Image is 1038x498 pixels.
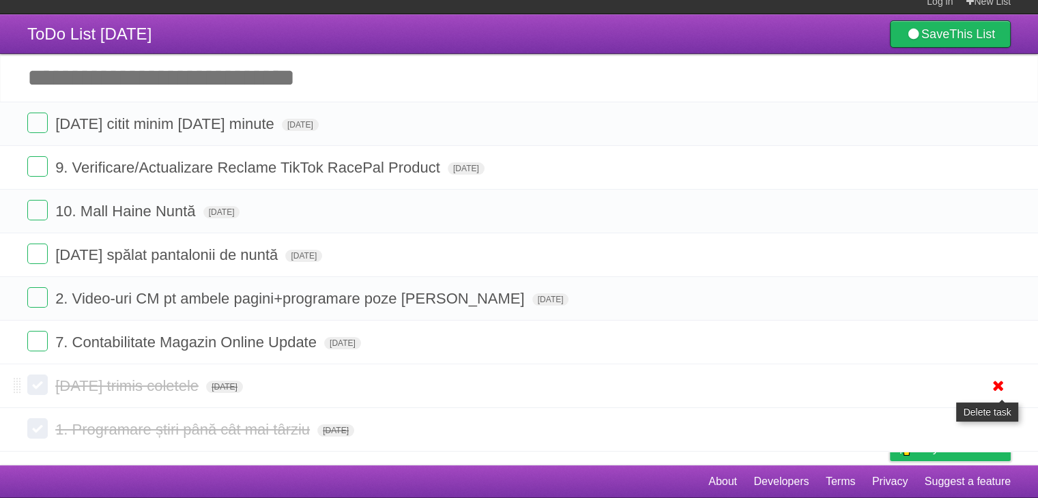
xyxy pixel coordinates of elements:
span: [DATE] [285,250,322,262]
span: [DATE] [448,162,485,175]
span: 7. Contabilitate Magazin Online Update [55,334,320,351]
span: 10. Mall Haine Nuntă [55,203,199,220]
b: This List [949,27,995,41]
label: Done [27,287,48,308]
label: Done [27,244,48,264]
a: Terms [826,469,856,495]
span: 1. Programare știri până cât mai târziu [55,421,313,438]
span: Buy me a coffee [919,437,1004,460]
label: Done [27,113,48,133]
span: 2. Video-uri CM pt ambele pagini+programare poze [PERSON_NAME] [55,290,528,307]
span: [DATE] [206,381,243,393]
a: About [708,469,737,495]
span: [DATE] spălat pantalonii de nuntă [55,246,281,263]
a: Developers [753,469,809,495]
span: [DATE] [282,119,319,131]
label: Done [27,156,48,177]
span: [DATE] [532,293,569,306]
span: [DATE] trimis coletele [55,377,202,394]
span: [DATE] [317,424,354,437]
span: ToDo List [DATE] [27,25,152,43]
label: Done [27,200,48,220]
a: Suggest a feature [925,469,1011,495]
span: [DATE] [324,337,361,349]
label: Done [27,331,48,351]
label: Done [27,375,48,395]
label: Done [27,418,48,439]
a: Privacy [872,469,908,495]
span: 9. Verificare/Actualizare Reclame TikTok RacePal Product [55,159,444,176]
span: [DATE] [203,206,240,218]
a: SaveThis List [890,20,1011,48]
span: [DATE] citit minim [DATE] minute [55,115,278,132]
